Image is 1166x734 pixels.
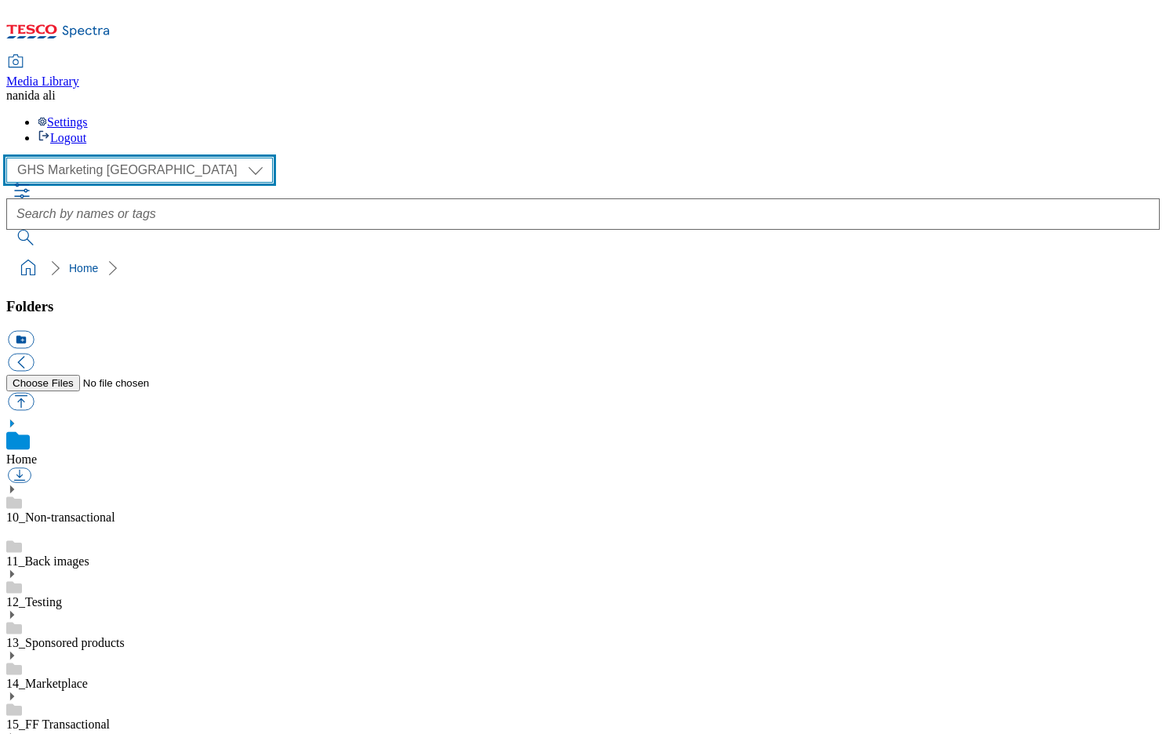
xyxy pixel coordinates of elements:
a: 10_Non-transactional [6,511,115,524]
span: Media Library [6,74,79,88]
a: 11_Back images [6,554,89,568]
a: Settings [38,115,88,129]
h3: Folders [6,298,1160,315]
nav: breadcrumb [6,253,1160,283]
span: na [6,89,18,102]
a: 15_FF Transactional [6,718,110,731]
a: home [16,256,41,281]
a: Home [69,262,98,274]
a: 13_Sponsored products [6,636,125,649]
a: 14_Marketplace [6,677,88,690]
input: Search by names or tags [6,198,1160,230]
span: nida ali [18,89,56,102]
a: 12_Testing [6,595,62,609]
a: Logout [38,131,86,144]
a: Home [6,452,37,466]
a: Media Library [6,56,79,89]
